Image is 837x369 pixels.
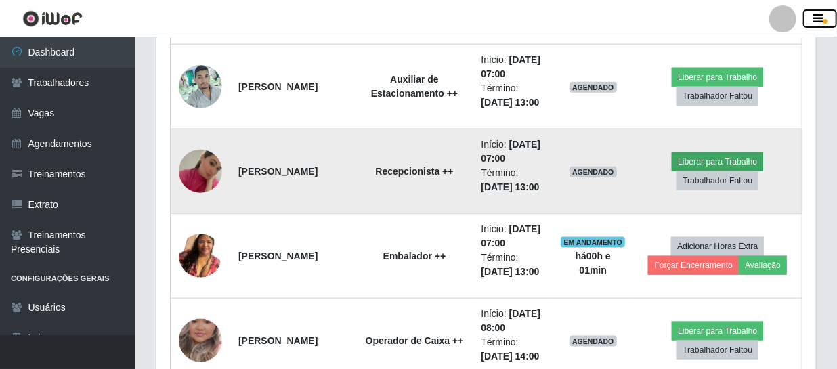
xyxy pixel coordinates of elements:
span: AGENDADO [570,82,617,93]
button: Liberar para Trabalho [672,68,763,87]
span: AGENDADO [570,336,617,347]
img: CoreUI Logo [22,10,83,27]
img: 1747873820563.jpeg [179,58,222,115]
li: Início: [481,137,545,166]
time: [DATE] 07:00 [481,139,541,164]
li: Início: [481,307,545,335]
time: [DATE] 13:00 [481,181,540,192]
li: Término: [481,335,545,364]
strong: Embalador ++ [383,251,446,261]
li: Término: [481,81,545,110]
strong: Auxiliar de Estacionamento ++ [371,74,458,99]
strong: Operador de Caixa ++ [366,335,464,346]
li: Início: [481,53,545,81]
li: Término: [481,166,545,194]
time: [DATE] 07:00 [481,54,541,79]
strong: [PERSON_NAME] [238,335,318,346]
button: Forçar Encerramento [648,256,739,275]
strong: [PERSON_NAME] [238,251,318,261]
time: [DATE] 08:00 [481,308,541,333]
time: [DATE] 14:00 [481,351,540,362]
time: [DATE] 13:00 [481,97,540,108]
time: [DATE] 13:00 [481,266,540,277]
button: Trabalhador Faltou [677,341,758,360]
strong: [PERSON_NAME] [238,81,318,92]
button: Liberar para Trabalho [672,152,763,171]
strong: [PERSON_NAME] [238,166,318,177]
li: Início: [481,222,545,251]
button: Avaliação [739,256,787,275]
span: EM ANDAMENTO [561,237,625,248]
button: Trabalhador Faltou [677,171,758,190]
button: Trabalhador Faltou [677,87,758,106]
button: Liberar para Trabalho [672,322,763,341]
img: 1700469909448.jpeg [179,217,222,295]
time: [DATE] 07:00 [481,223,541,248]
strong: Recepcionista ++ [375,166,453,177]
img: 1741890042510.jpeg [179,133,222,210]
button: Adicionar Horas Extra [671,237,764,256]
span: AGENDADO [570,167,617,177]
li: Término: [481,251,545,279]
strong: há 00 h e 01 min [576,251,611,276]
